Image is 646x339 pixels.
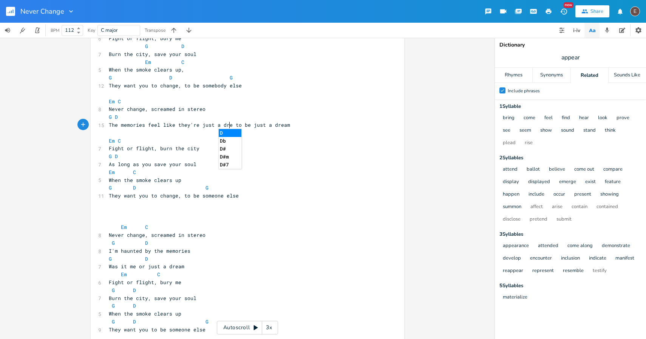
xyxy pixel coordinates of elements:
span: appear [561,53,580,62]
button: look [598,115,607,121]
button: disclose [503,216,521,223]
span: D [169,74,172,81]
button: contained [597,204,618,210]
button: hear [579,115,589,121]
div: 1 Syllable [499,104,641,109]
span: G [109,114,112,120]
button: E [630,3,640,20]
button: demonstrate [602,243,630,249]
span: D [133,184,136,191]
button: testify [593,268,607,274]
li: D [219,129,241,137]
button: reappear [503,268,523,274]
button: inclusion [561,255,580,262]
button: show [540,128,552,134]
div: 3x [262,321,276,334]
button: come along [567,243,593,249]
span: They want you to change, to be someone else [109,192,239,199]
li: Db [219,137,241,145]
button: New [556,5,571,18]
span: C [133,169,136,176]
button: indicate [589,255,606,262]
button: believe [549,166,565,173]
div: 3 Syllable s [499,232,641,237]
button: display [503,179,519,185]
span: G [206,184,209,191]
span: G [109,255,112,262]
span: Em [121,224,127,230]
button: showing [600,191,619,198]
span: Fight or flight, bury me [109,35,181,42]
div: 5 Syllable s [499,283,641,288]
span: Never change, screamed in stereo [109,232,206,238]
span: I'm haunted by the memories [109,247,190,254]
span: Burn the city, save your soul [109,295,196,302]
div: Sounds Like [609,68,646,83]
span: Em [109,98,115,105]
span: D [181,43,184,50]
span: C [145,224,148,230]
button: sound [561,128,574,134]
span: Em [109,169,115,176]
span: G [112,287,115,294]
span: They want you to be someone else [109,326,206,333]
button: come out [574,166,594,173]
button: Share [575,5,609,17]
span: Never Change [20,8,64,15]
button: bring [503,115,515,121]
li: D#m [219,153,241,161]
div: Dictionary [499,42,641,48]
button: affect [530,204,543,210]
button: attend [503,166,518,173]
span: Was it me or just a dream [109,263,184,270]
div: Key [88,28,95,33]
span: When the smoke clears up [109,177,181,183]
div: Synonyms [533,68,570,83]
span: Em [121,271,127,278]
div: BPM [51,28,59,33]
span: D [145,255,148,262]
span: When the smoke clears up [109,310,181,317]
span: G [109,74,112,81]
button: find [562,115,570,121]
button: rise [525,140,533,146]
button: compare [603,166,623,173]
li: D#7 [219,161,241,169]
div: Rhymes [495,68,532,83]
span: G [206,318,209,325]
button: feel [544,115,553,121]
button: develop [503,255,521,262]
span: C [118,137,121,144]
button: materialize [503,294,527,301]
span: D [145,239,148,246]
button: submit [556,216,572,223]
div: New [564,2,573,8]
span: D [115,114,118,120]
span: As long as you save your soul [109,161,196,168]
span: G [112,302,115,309]
button: occur [553,191,565,198]
button: ballot [527,166,540,173]
button: manifest [615,255,634,262]
span: G [145,43,148,50]
span: C [181,59,184,65]
span: The memories feel like they're just a dre to be just a dream [109,121,290,128]
button: appearance [503,243,529,249]
button: think [605,128,616,134]
button: attended [538,243,558,249]
span: G [230,74,233,81]
span: They want you to change, to be somebody else [109,82,242,89]
span: C [157,271,160,278]
span: Em [145,59,151,65]
span: D [133,318,136,325]
button: prove [617,115,629,121]
button: contain [572,204,587,210]
span: Fight or flight, burn the city [109,145,199,152]
button: emerge [559,179,576,185]
button: encounter [530,255,552,262]
button: stand [583,128,596,134]
div: Include phrases [508,89,540,93]
span: Em [109,137,115,144]
button: seem [519,128,531,134]
span: D [133,302,136,309]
